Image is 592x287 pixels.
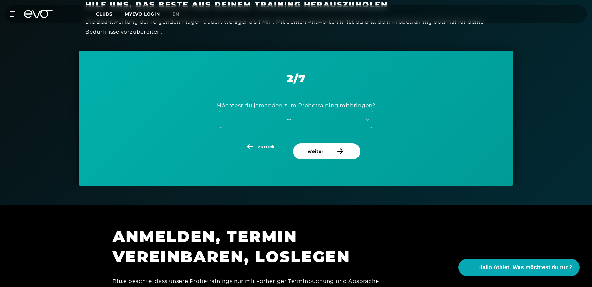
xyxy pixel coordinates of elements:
a: zurück [229,143,293,171]
div: Möchtest du jemanden zum Probetraining mitbringen? [216,100,376,110]
span: 2 / 7 [287,72,306,85]
a: MYEVO LOGIN [125,11,160,17]
button: Hallo Athlet! Was möchtest du tun? [458,259,580,276]
span: weiter [308,148,324,155]
span: zurück [258,143,275,150]
span: Clubs [96,11,113,17]
span: en [172,11,179,17]
a: weiter [293,143,363,171]
a: en [172,11,187,18]
div: --- [219,116,359,123]
h1: ANMELDEN, TERMIN VEREINBAREN, LOSLEGEN [113,226,391,267]
span: Hallo Athlet! Was möchtest du tun? [478,263,572,272]
a: Clubs [96,11,125,17]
